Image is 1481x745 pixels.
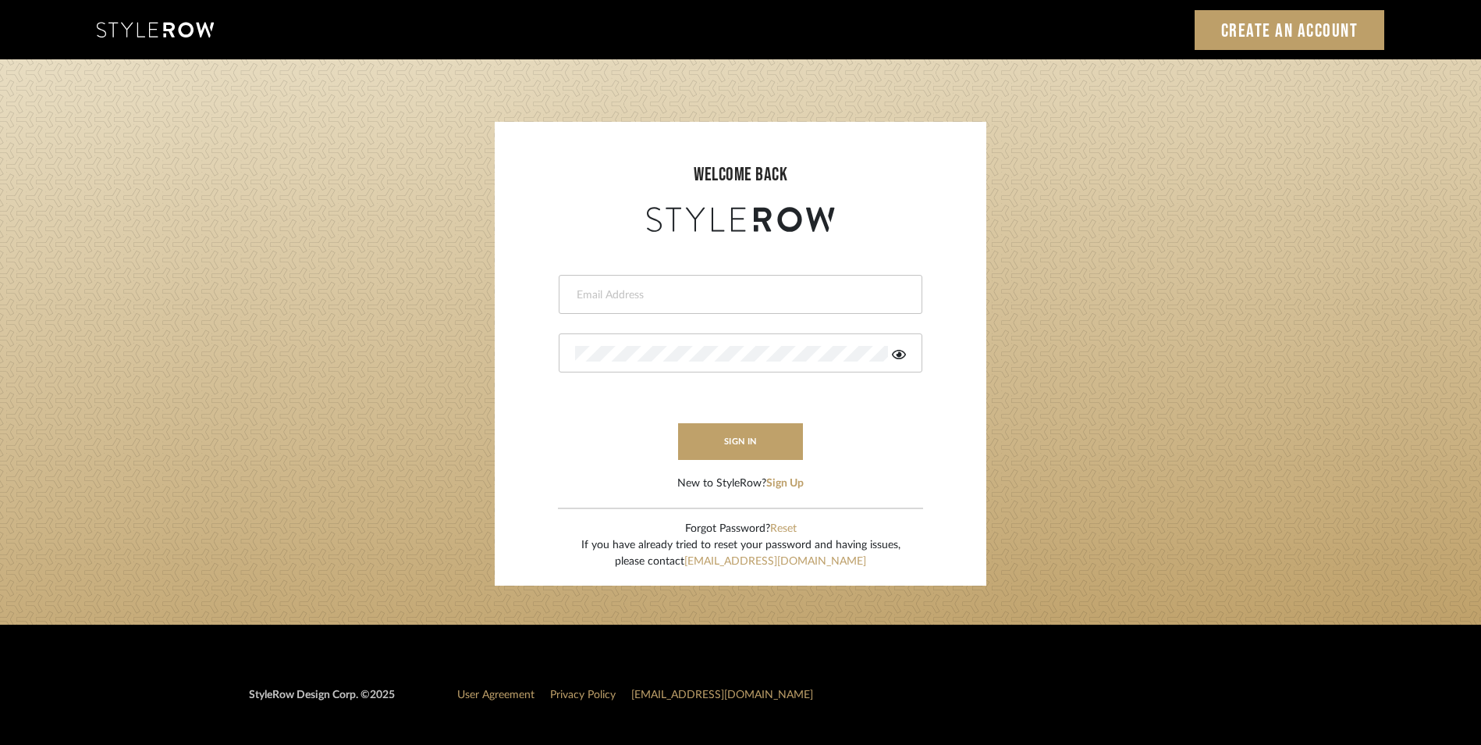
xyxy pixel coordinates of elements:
[678,423,803,460] button: sign in
[677,476,804,492] div: New to StyleRow?
[550,690,616,700] a: Privacy Policy
[249,687,395,716] div: StyleRow Design Corp. ©2025
[631,690,813,700] a: [EMAIL_ADDRESS][DOMAIN_NAME]
[457,690,535,700] a: User Agreement
[770,521,797,537] button: Reset
[684,556,866,567] a: [EMAIL_ADDRESS][DOMAIN_NAME]
[1195,10,1385,50] a: Create an Account
[766,476,804,492] button: Sign Up
[581,537,900,570] div: If you have already tried to reset your password and having issues, please contact
[510,161,971,189] div: welcome back
[581,521,900,537] div: Forgot Password?
[575,287,902,303] input: Email Address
